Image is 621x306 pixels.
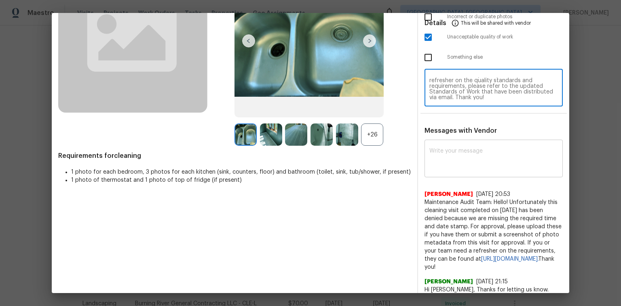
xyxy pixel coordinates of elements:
a: [URL][DOMAIN_NAME]. [481,256,538,262]
li: 1 photo of thermostat and 1 photo of top of fridge (if present) [71,176,411,184]
span: [PERSON_NAME] [425,190,473,198]
span: Messages with Vendor [425,127,497,134]
span: Something else [447,54,563,61]
span: Maintenance Audit Team: Hello! Unfortunately this cleaning visit completed on [DATE] has been den... [425,198,563,271]
span: [PERSON_NAME] [425,278,473,286]
span: Unacceptable quality of work [447,34,563,40]
span: [DATE] 21:15 [476,279,508,285]
span: Requirements for cleaning [58,152,411,160]
span: Hi [PERSON_NAME], Thanks for letting us know. [425,286,563,294]
span: This will be shared with vendor [461,13,531,32]
li: 1 photo for each bedroom, 3 photos for each kitchen (sink, counters, floor) and bathroom (toilet,... [71,168,411,176]
img: left-chevron-button-url [242,34,255,47]
div: Something else [418,47,569,68]
div: Unacceptable quality of work [418,27,569,47]
img: right-chevron-button-url [363,34,376,47]
span: [DATE] 20:53 [476,191,510,197]
textarea: Maintenance Audit Team: Hello! Unfortunately, this Cleaning visit completed on [DATE] has been de... [429,77,558,100]
div: +26 [361,123,383,146]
